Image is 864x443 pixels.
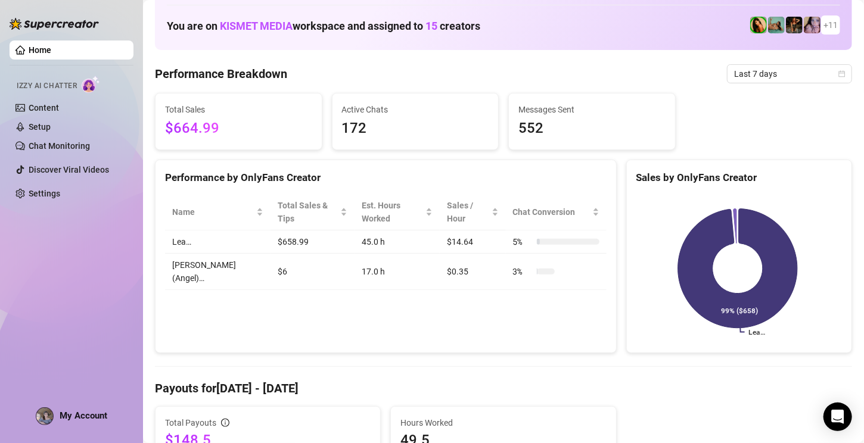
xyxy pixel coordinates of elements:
[167,20,480,33] h1: You are on workspace and assigned to creators
[165,103,312,116] span: Total Sales
[513,265,532,278] span: 3 %
[221,419,229,427] span: info-circle
[29,45,51,55] a: Home
[750,17,767,33] img: Jade
[440,230,505,254] td: $14.64
[513,235,532,248] span: 5 %
[400,416,606,429] span: Hours Worked
[425,20,437,32] span: 15
[271,194,354,230] th: Total Sales & Tips
[10,18,99,30] img: logo-BBDzfeDw.svg
[823,403,852,431] div: Open Intercom Messenger
[518,103,666,116] span: Messages Sent
[165,194,271,230] th: Name
[60,410,107,421] span: My Account
[342,117,489,140] span: 172
[29,141,90,151] a: Chat Monitoring
[271,230,354,254] td: $658.99
[748,329,765,337] text: Lea…
[165,416,216,429] span: Total Payouts
[29,165,109,174] a: Discover Viral Videos
[804,17,821,33] img: Lea
[271,254,354,290] td: $6
[355,230,440,254] td: 45.0 h
[29,103,59,113] a: Content
[278,199,337,225] span: Total Sales & Tips
[17,80,77,92] span: Izzy AI Chatter
[172,205,254,219] span: Name
[362,199,423,225] div: Est. Hours Worked
[447,199,489,225] span: Sales / Hour
[82,76,100,93] img: AI Chatter
[838,70,846,77] span: calendar
[440,254,505,290] td: $0.35
[165,117,312,140] span: $664.99
[155,65,287,82] h4: Performance Breakdown
[29,122,51,132] a: Setup
[768,17,785,33] img: Boo VIP
[786,17,803,33] img: Ańa
[734,65,845,83] span: Last 7 days
[29,189,60,198] a: Settings
[506,194,607,230] th: Chat Conversion
[155,380,852,397] h4: Payouts for [DATE] - [DATE]
[342,103,489,116] span: Active Chats
[355,254,440,290] td: 17.0 h
[165,230,271,254] td: Lea…
[513,205,590,219] span: Chat Conversion
[165,254,271,290] td: [PERSON_NAME] (Angel)…
[636,170,842,186] div: Sales by OnlyFans Creator
[823,18,838,32] span: + 11
[440,194,505,230] th: Sales / Hour
[165,170,607,186] div: Performance by OnlyFans Creator
[220,20,293,32] span: KISMET MEDIA
[36,408,53,425] img: ACg8ocLQHTRESOJ5rcJh25Lpmy0sFZEh4O3ju2KLkJKeZa6P7piBXfOx=s96-c
[518,117,666,140] span: 552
